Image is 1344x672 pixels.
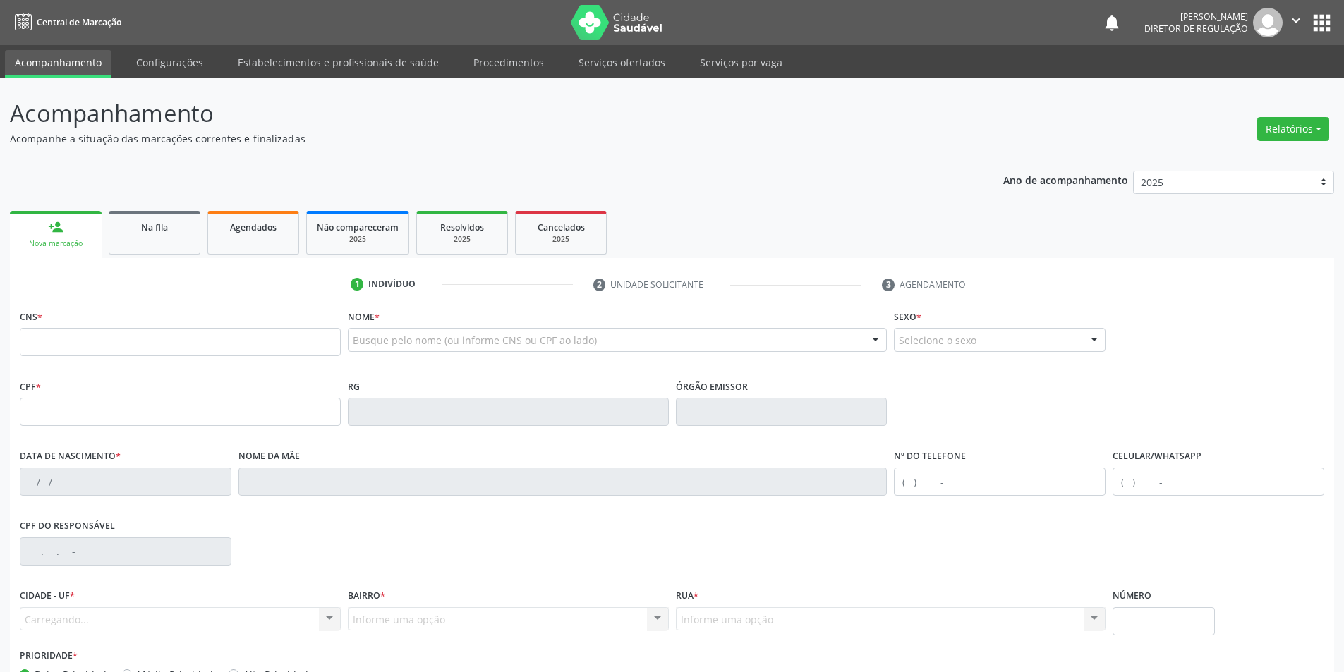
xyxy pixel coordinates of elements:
[899,333,976,348] span: Selecione o sexo
[348,585,385,607] label: Bairro
[10,131,937,146] p: Acompanhe a situação das marcações correntes e finalizadas
[37,16,121,28] span: Central de Marcação
[569,50,675,75] a: Serviços ofertados
[5,50,111,78] a: Acompanhamento
[20,306,42,328] label: CNS
[348,376,360,398] label: RG
[1113,585,1151,607] label: Número
[676,376,748,398] label: Órgão emissor
[351,278,363,291] div: 1
[10,96,937,131] p: Acompanhamento
[538,221,585,233] span: Cancelados
[690,50,792,75] a: Serviços por vaga
[317,234,399,245] div: 2025
[894,468,1106,496] input: (__) _____-_____
[20,515,115,537] label: CPF do responsável
[1102,13,1122,32] button: notifications
[353,333,597,348] span: Busque pelo nome (ou informe CNS ou CPF ao lado)
[1283,8,1309,37] button: 
[48,219,63,235] div: person_add
[676,585,698,607] label: Rua
[440,221,484,233] span: Resolvidos
[526,234,596,245] div: 2025
[1113,468,1324,496] input: (__) _____-_____
[368,278,416,291] div: Indivíduo
[126,50,213,75] a: Configurações
[1309,11,1334,35] button: apps
[20,468,231,496] input: __/__/____
[20,238,92,249] div: Nova marcação
[348,306,380,328] label: Nome
[464,50,554,75] a: Procedimentos
[230,221,277,233] span: Agendados
[20,446,121,468] label: Data de nascimento
[20,537,231,566] input: ___.___.___-__
[1257,117,1329,141] button: Relatórios
[894,446,966,468] label: Nº do Telefone
[894,306,921,328] label: Sexo
[10,11,121,34] a: Central de Marcação
[20,376,41,398] label: CPF
[1113,446,1201,468] label: Celular/WhatsApp
[1003,171,1128,188] p: Ano de acompanhamento
[1144,23,1248,35] span: Diretor de regulação
[141,221,168,233] span: Na fila
[20,585,75,607] label: Cidade - UF
[1253,8,1283,37] img: img
[238,446,300,468] label: Nome da mãe
[427,234,497,245] div: 2025
[1144,11,1248,23] div: [PERSON_NAME]
[228,50,449,75] a: Estabelecimentos e profissionais de saúde
[317,221,399,233] span: Não compareceram
[1288,13,1304,28] i: 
